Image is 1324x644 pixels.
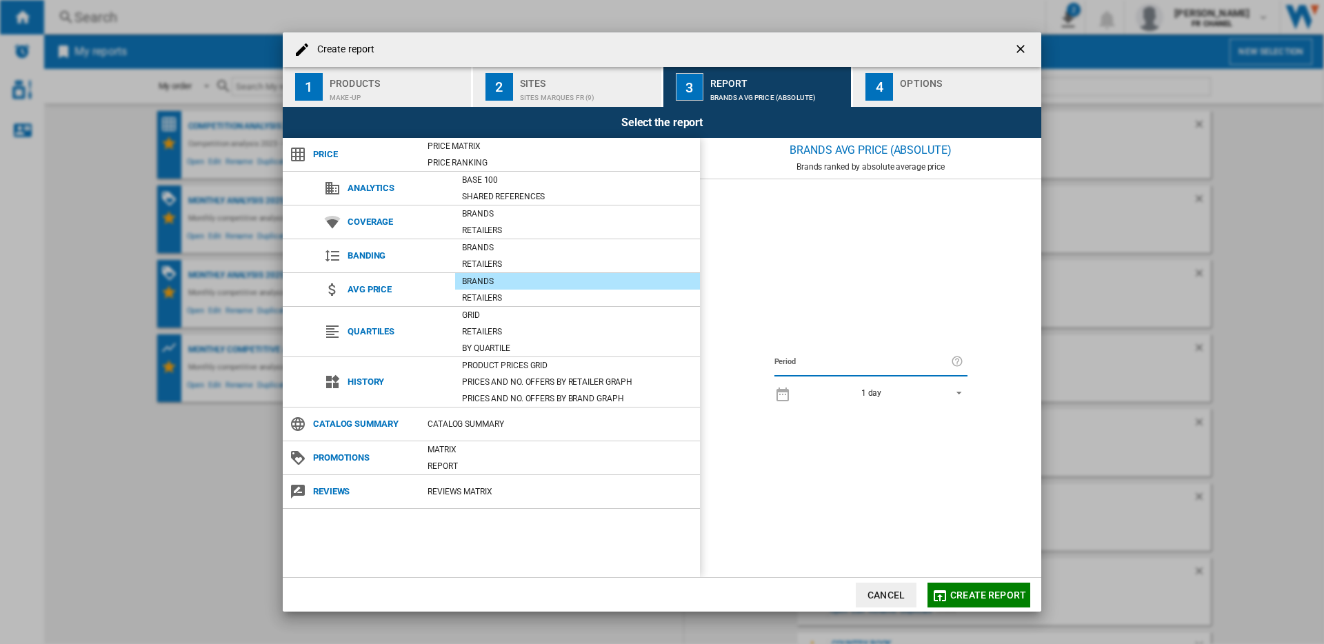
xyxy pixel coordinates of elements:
[1008,36,1036,63] button: getI18NText('BUTTONS.CLOSE_DIALOG')
[455,190,700,203] div: Shared references
[853,67,1041,107] button: 4 Options
[455,274,700,288] div: Brands
[341,322,455,341] span: Quartiles
[485,73,513,101] div: 2
[295,73,323,101] div: 1
[774,354,951,370] label: Period
[865,73,893,101] div: 4
[710,72,846,87] div: Report
[473,67,663,107] button: 2 Sites SITES MARQUES FR (9)
[341,246,455,265] span: Banding
[341,179,455,198] span: Analytics
[861,388,882,398] div: 1 day
[306,482,421,501] span: Reviews
[1014,42,1030,59] ng-md-icon: getI18NText('BUTTONS.CLOSE_DIALOG')
[341,280,455,299] span: Avg price
[306,448,421,467] span: Promotions
[455,223,700,237] div: Retailers
[421,156,700,170] div: Price Ranking
[927,583,1030,607] button: Create report
[341,212,455,232] span: Coverage
[455,308,700,322] div: Grid
[421,443,700,456] div: Matrix
[310,43,374,57] h4: Create report
[455,375,700,389] div: Prices and No. offers by retailer graph
[710,87,846,101] div: Brands AVG price (absolute)
[798,383,967,403] md-select: REPORTS.WIZARD.STEPS.REPORT.STEPS.REPORT_OPTIONS.PERIOD: 1 day
[455,257,700,271] div: Retailers
[455,241,700,254] div: Brands
[455,325,700,339] div: Retailers
[421,139,700,153] div: Price Matrix
[520,72,656,87] div: Sites
[455,291,700,305] div: Retailers
[455,341,700,355] div: By quartile
[455,392,700,405] div: Prices and No. offers by brand graph
[421,417,700,431] div: Catalog Summary
[700,162,1041,172] div: Brands ranked by absolute average price
[283,107,1041,138] div: Select the report
[421,485,700,499] div: REVIEWS Matrix
[421,459,700,473] div: Report
[676,73,703,101] div: 3
[520,87,656,101] div: SITES MARQUES FR (9)
[455,207,700,221] div: Brands
[455,359,700,372] div: Product prices grid
[283,67,472,107] button: 1 Products Make-up
[663,67,853,107] button: 3 Report Brands AVG price (absolute)
[306,145,421,164] span: Price
[856,583,916,607] button: Cancel
[950,590,1026,601] span: Create report
[455,173,700,187] div: Base 100
[341,372,455,392] span: History
[330,87,465,101] div: Make-up
[700,138,1041,162] div: Brands AVG price (absolute)
[900,72,1036,87] div: Options
[330,72,465,87] div: Products
[306,414,421,434] span: Catalog Summary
